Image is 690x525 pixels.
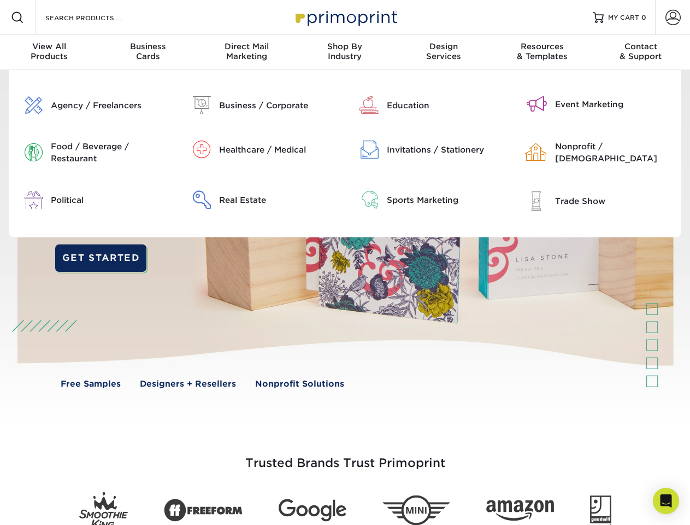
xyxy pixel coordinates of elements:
[197,42,296,61] div: Marketing
[592,42,690,61] div: & Support
[98,35,197,70] a: BusinessCards
[296,35,394,70] a: Shop ByIndustry
[296,42,394,51] span: Shop By
[493,42,591,61] div: & Templates
[197,35,296,70] a: Direct MailMarketing
[44,11,151,24] input: SEARCH PRODUCTS.....
[592,35,690,70] a: Contact& Support
[26,430,665,483] h3: Trusted Brands Trust Primoprint
[394,42,493,51] span: Design
[98,42,197,51] span: Business
[653,488,679,514] div: Open Intercom Messenger
[394,42,493,61] div: Services
[279,499,346,522] img: Google
[486,500,554,521] img: Amazon
[394,35,493,70] a: DesignServices
[608,13,639,22] span: MY CART
[493,42,591,51] span: Resources
[291,5,400,29] img: Primoprint
[98,42,197,61] div: Cards
[590,495,611,525] img: Goodwill
[493,35,591,70] a: Resources& Templates
[296,42,394,61] div: Industry
[592,42,690,51] span: Contact
[197,42,296,51] span: Direct Mail
[641,14,646,21] span: 0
